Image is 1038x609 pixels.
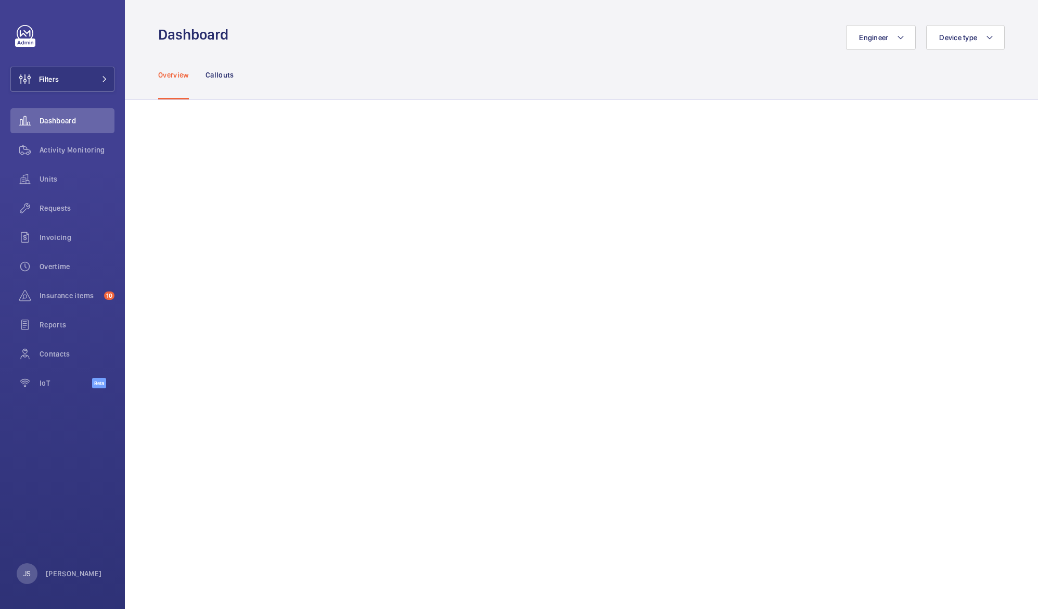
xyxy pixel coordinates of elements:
[206,70,234,80] p: Callouts
[104,291,114,300] span: 10
[39,74,59,84] span: Filters
[926,25,1005,50] button: Device type
[40,116,114,126] span: Dashboard
[40,174,114,184] span: Units
[40,203,114,213] span: Requests
[40,349,114,359] span: Contacts
[40,320,114,330] span: Reports
[10,67,114,92] button: Filters
[40,232,114,243] span: Invoicing
[158,70,189,80] p: Overview
[40,145,114,155] span: Activity Monitoring
[46,568,102,579] p: [PERSON_NAME]
[23,568,31,579] p: JS
[158,25,235,44] h1: Dashboard
[40,378,92,388] span: IoT
[40,261,114,272] span: Overtime
[846,25,916,50] button: Engineer
[859,33,888,42] span: Engineer
[40,290,100,301] span: Insurance items
[92,378,106,388] span: Beta
[939,33,977,42] span: Device type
